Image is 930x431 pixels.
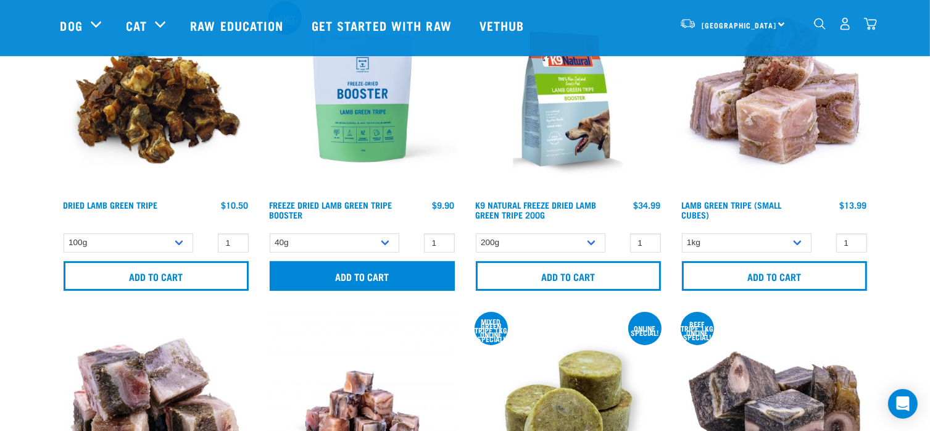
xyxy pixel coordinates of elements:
[839,17,852,30] img: user.png
[473,2,664,194] img: K9 Square
[424,233,455,253] input: 1
[299,1,467,50] a: Get started with Raw
[222,200,249,210] div: $10.50
[681,322,714,339] div: Beef tripe 1kg online special!
[679,2,870,194] img: 1133 Green Tripe Lamb Small Cubes 01
[702,23,777,27] span: [GEOGRAPHIC_DATA]
[433,200,455,210] div: $9.90
[476,203,597,217] a: K9 Natural Freeze Dried Lamb Green Tripe 200g
[270,261,455,291] input: Add to cart
[270,203,392,217] a: Freeze Dried Lamb Green Tripe Booster
[679,18,696,29] img: van-moving.png
[864,17,877,30] img: home-icon@2x.png
[634,200,661,210] div: $34.99
[467,1,540,50] a: Vethub
[60,2,252,194] img: Pile Of Dried Lamb Tripe For Pets
[840,200,867,210] div: $13.99
[630,233,661,253] input: 1
[682,203,782,217] a: Lamb Green Tripe (Small Cubes)
[64,203,158,207] a: Dried Lamb Green Tripe
[888,389,918,419] div: Open Intercom Messenger
[267,2,458,194] img: Freeze Dried Lamb Green Tripe
[60,16,83,35] a: Dog
[682,261,867,291] input: Add to cart
[218,233,249,253] input: 1
[475,319,508,341] div: Mixed Green Tripe 1kg online special!
[836,233,867,253] input: 1
[628,326,662,335] div: ONLINE SPECIAL!
[476,261,661,291] input: Add to cart
[178,1,299,50] a: Raw Education
[126,16,147,35] a: Cat
[64,261,249,291] input: Add to cart
[814,18,826,30] img: home-icon-1@2x.png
